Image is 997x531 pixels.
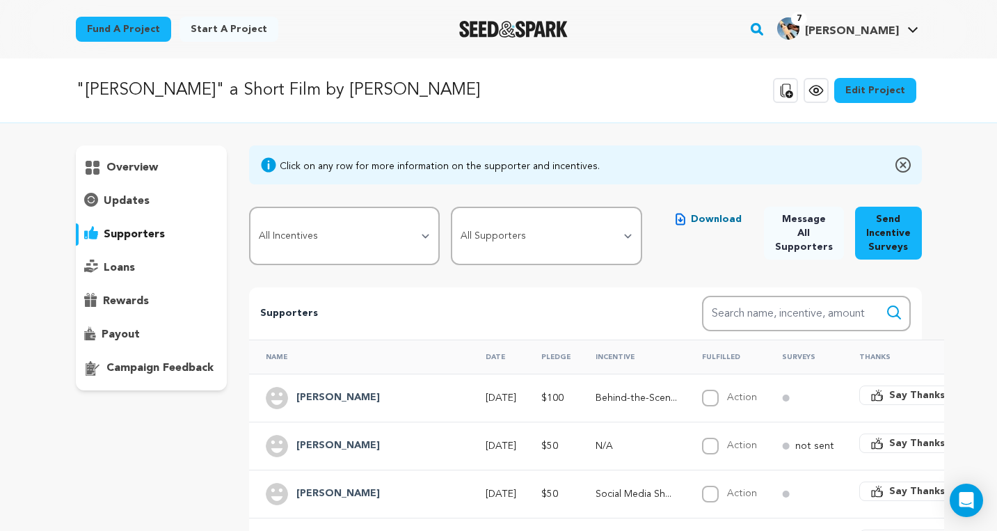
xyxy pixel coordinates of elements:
h4: Bran Seidman [296,486,380,502]
p: Social Media Shoutout! [596,487,677,501]
p: [DATE] [486,391,516,405]
th: Date [469,340,525,374]
p: payout [102,326,140,343]
p: "[PERSON_NAME]" a Short Film by [PERSON_NAME] [76,78,480,103]
span: $50 [541,441,558,451]
th: Fulfilled [685,340,765,374]
p: N/A [596,439,677,453]
p: [DATE] [486,439,516,453]
button: Say Thanks [859,482,957,501]
a: Fund a project [76,17,171,42]
a: Edit Project [834,78,916,103]
img: close-o.svg [895,157,911,173]
button: Message All Supporters [764,207,844,260]
button: rewards [76,290,228,312]
a: Start a project [180,17,278,42]
label: Action [727,489,757,498]
span: Say Thanks [889,436,945,450]
p: Supporters [260,306,657,322]
th: Surveys [765,340,843,374]
span: [PERSON_NAME] [805,26,899,37]
th: Thanks [843,340,965,374]
button: overview [76,157,228,179]
p: campaign feedback [106,360,214,377]
a: Seed&Spark Homepage [459,21,568,38]
button: payout [76,324,228,346]
h4: Anthony Patrone [296,390,380,406]
th: Pledge [525,340,579,374]
button: Say Thanks [859,386,957,405]
img: user.png [266,387,288,409]
span: Casey R.'s Profile [774,15,921,44]
div: Click on any row for more information on the supporter and incentives. [280,159,600,173]
p: supporters [104,226,165,243]
p: loans [104,260,135,276]
span: Message All Supporters [775,212,833,254]
img: user.png [266,483,288,505]
span: Say Thanks [889,484,945,498]
th: Name [249,340,469,374]
img: picture.jpeg [777,17,799,40]
button: updates [76,190,228,212]
button: Say Thanks [859,434,957,453]
button: campaign feedback [76,357,228,379]
img: Seed&Spark Logo Dark Mode [459,21,568,38]
p: updates [104,193,150,209]
label: Action [727,393,757,402]
span: 7 [791,12,807,26]
a: Casey R.'s Profile [774,15,921,40]
img: user.png [266,435,288,457]
span: $50 [541,489,558,499]
p: overview [106,159,158,176]
input: Search name, incentive, amount [702,296,911,331]
span: Download [691,212,742,226]
button: loans [76,257,228,279]
button: supporters [76,223,228,246]
p: not sent [795,439,834,453]
span: $100 [541,393,564,403]
p: rewards [103,293,149,310]
button: Download [664,207,753,232]
span: Say Thanks [889,388,945,402]
div: Open Intercom Messenger [950,484,983,517]
button: Send Incentive Surveys [855,207,922,260]
label: Action [727,441,757,450]
th: Incentive [579,340,685,374]
div: Casey R.'s Profile [777,17,899,40]
p: Behind-the-Scenes Footage! [596,391,677,405]
p: [DATE] [486,487,516,501]
h4: Alex Heigl [296,438,380,454]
